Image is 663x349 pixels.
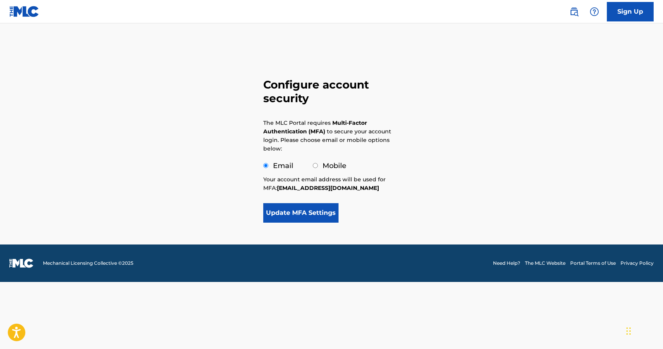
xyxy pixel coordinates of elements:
img: logo [9,259,34,268]
iframe: Chat Widget [624,312,663,349]
img: MLC Logo [9,6,39,17]
div: Help [587,4,602,19]
img: help [590,7,599,16]
p: The MLC Portal requires to secure your account login. Please choose email or mobile options below: [263,119,391,153]
p: Your account email address will be used for MFA: [263,175,400,192]
span: Mechanical Licensing Collective © 2025 [43,260,133,267]
div: Widget de chat [624,312,663,349]
strong: [EMAIL_ADDRESS][DOMAIN_NAME] [277,184,379,191]
button: Update MFA Settings [263,203,339,223]
h3: Configure account security [263,78,400,105]
div: Arrastrar [626,319,631,343]
a: Portal Terms of Use [570,260,616,267]
label: Mobile [323,161,346,170]
a: Need Help? [493,260,520,267]
img: search [569,7,579,16]
a: Sign Up [607,2,654,21]
a: Privacy Policy [620,260,654,267]
label: Email [273,161,293,170]
a: The MLC Website [525,260,565,267]
a: Public Search [566,4,582,19]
